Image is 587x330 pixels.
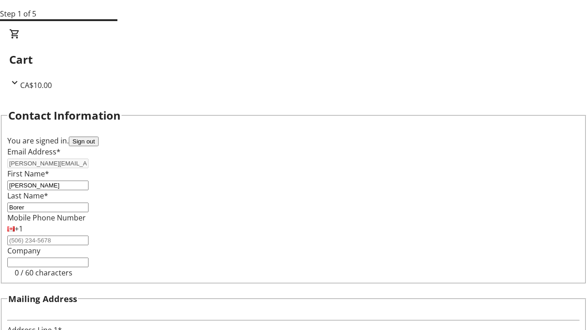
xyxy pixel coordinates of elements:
[7,147,61,157] label: Email Address*
[7,246,40,256] label: Company
[20,80,52,90] span: CA$10.00
[7,213,86,223] label: Mobile Phone Number
[7,135,580,146] div: You are signed in.
[69,137,99,146] button: Sign out
[9,28,578,91] div: CartCA$10.00
[8,107,121,124] h2: Contact Information
[8,292,77,305] h3: Mailing Address
[7,236,89,245] input: (506) 234-5678
[7,169,49,179] label: First Name*
[9,51,578,68] h2: Cart
[7,191,48,201] label: Last Name*
[15,268,72,278] tr-character-limit: 0 / 60 characters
